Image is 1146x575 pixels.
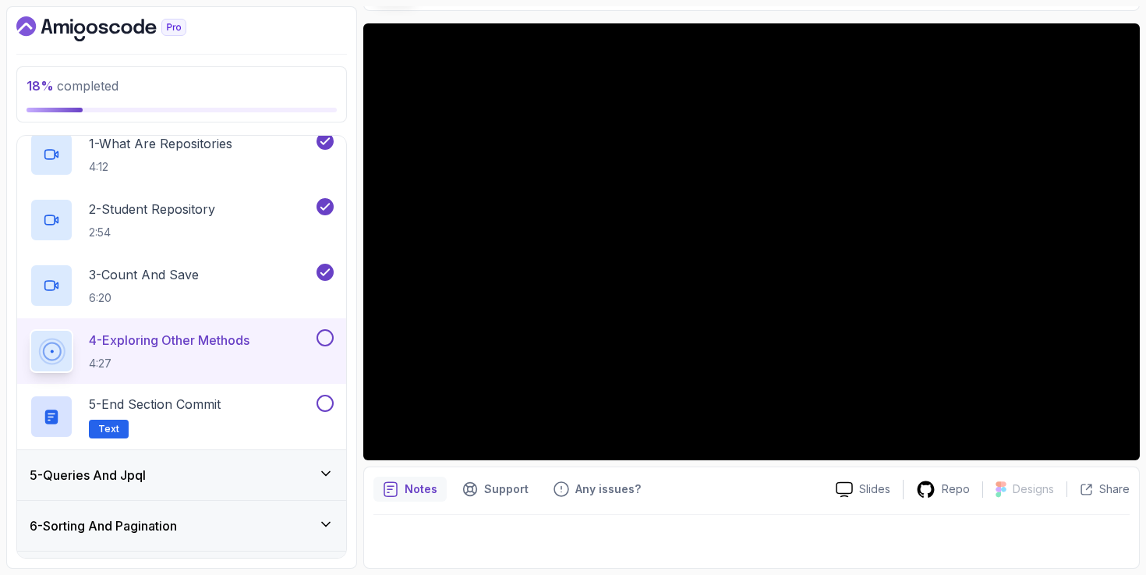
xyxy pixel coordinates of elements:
p: 4:12 [89,159,232,175]
p: 2 - Student Repository [89,200,215,218]
p: Notes [405,481,437,497]
p: 4:27 [89,356,249,371]
button: Share [1066,481,1130,497]
span: 18 % [27,78,54,94]
p: 5 - End Section Commit [89,395,221,414]
button: 4-Exploring Other Methods4:27 [30,329,334,373]
button: 5-End Section CommitText [30,395,334,438]
a: Slides [823,481,903,498]
button: 3-Count And Save6:20 [30,264,334,307]
button: notes button [373,477,447,502]
a: Dashboard [16,16,222,41]
h3: 5 - Queries And Jpql [30,466,146,484]
p: Designs [1013,481,1054,497]
button: 1-What Are Repositories4:12 [30,133,334,176]
p: 1 - What Are Repositories [89,134,232,153]
p: 2:54 [89,225,215,240]
h3: 6 - Sorting And Pagination [30,516,177,535]
button: 6-Sorting And Pagination [17,501,346,551]
p: 4 - Exploring Other Methods [89,331,249,350]
p: 6:20 [89,290,199,306]
button: 2-Student Repository2:54 [30,198,334,242]
a: Repo [904,480,982,499]
p: Share [1099,481,1130,497]
iframe: 4 - Exploring Other Methods [363,23,1140,460]
span: completed [27,78,118,94]
p: Slides [859,481,890,497]
span: Text [98,423,119,435]
p: 3 - Count And Save [89,265,199,284]
p: Support [484,481,529,497]
button: Feedback button [544,477,650,502]
p: Any issues? [575,481,641,497]
button: 5-Queries And Jpql [17,450,346,500]
button: Support button [453,477,538,502]
p: Repo [942,481,970,497]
